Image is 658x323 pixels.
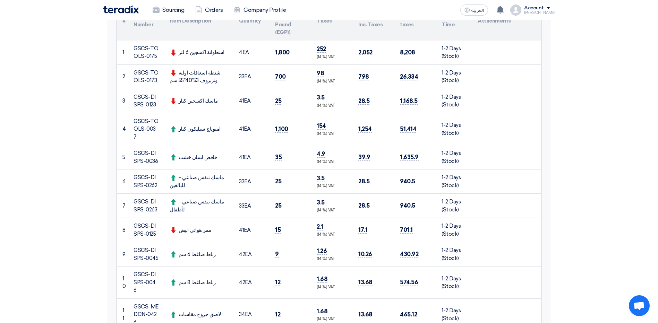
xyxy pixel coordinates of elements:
[128,89,164,113] td: GSCS-DISPS-0123
[317,150,325,158] span: 4.9
[358,311,373,318] span: 13.68
[117,145,128,169] td: 5
[317,199,325,206] span: 3.5
[358,251,372,258] span: 10.26
[275,49,290,56] span: 1,800
[317,54,347,60] div: (14 %) VAT
[317,183,347,189] div: (14 %) VAT
[400,125,416,133] span: 51,414
[436,267,472,299] td: 1-2 Days (Stock)
[400,178,415,185] span: 940.5
[436,169,472,194] td: 1-2 Days (Stock)
[317,256,347,262] div: (14 %) VAT
[239,98,244,104] span: 41
[275,251,279,258] span: 9
[317,122,326,130] span: 154
[170,49,228,56] div: اسطوانة اكسجين 6 لتر
[233,64,270,89] td: EA
[117,64,128,89] td: 2
[128,41,164,65] td: GSCS-TOOLS-0175
[629,295,650,316] div: Open chat
[524,11,555,15] div: [PERSON_NAME]
[275,279,280,286] span: 12
[239,311,245,317] span: 34
[170,154,228,161] div: خافض لسان خشب
[400,154,419,161] span: 1,635.9
[436,89,472,113] td: 1-2 Days (Stock)
[233,169,270,194] td: EA
[275,73,286,80] span: 700
[317,232,347,238] div: (14 %) VAT
[275,226,281,234] span: 15
[170,125,228,133] div: امبوباج سيليكون كبار
[128,1,164,41] th: Part Number
[436,113,472,145] td: 1-2 Days (Stock)
[239,154,244,160] span: 41
[400,311,417,318] span: 465.12
[400,49,415,56] span: 8,208
[270,1,311,41] th: Unit Price (Egyptian Pound (EGP))
[275,154,282,161] span: 35
[239,279,245,286] span: 42
[510,5,521,16] img: profile_test.png
[170,174,228,189] div: ماسك تنفس صناعي - للبالغين
[233,113,270,145] td: EA
[233,267,270,299] td: EA
[317,79,347,85] div: (14 %) VAT
[117,41,128,65] td: 1
[460,5,488,16] button: العربية
[436,145,472,169] td: 1-2 Days (Stock)
[128,113,164,145] td: GSCS-TOOLS-0037
[317,223,323,230] span: 2.1
[400,279,418,286] span: 574.56
[400,202,415,209] span: 940.5
[358,154,370,161] span: 39.9
[170,251,228,259] div: رباط ضاغط 6 سم
[317,159,347,165] div: (14 %) VAT
[317,70,324,77] span: 98
[117,1,128,41] th: #
[228,2,291,18] a: Company Profile
[239,178,244,185] span: 33
[436,194,472,218] td: 1-2 Days (Stock)
[233,145,270,169] td: EA
[275,97,281,105] span: 25
[239,73,244,80] span: 33
[317,316,347,322] div: (14 %) VAT
[117,194,128,218] td: 7
[524,5,544,11] div: Account
[128,64,164,89] td: GSCS-TOOLS-0173
[128,218,164,242] td: GSCS-DISPS-0125
[190,2,228,18] a: Orders
[358,202,369,209] span: 28.5
[128,169,164,194] td: GSCS-DISPS-0262
[317,276,327,283] span: 1.68
[233,194,270,218] td: EA
[436,41,472,65] td: 1-2 Days (Stock)
[317,94,325,101] span: 3.5
[317,308,327,315] span: 1.68
[233,89,270,113] td: EA
[117,113,128,145] td: 4
[471,8,484,13] span: العربية
[170,69,228,85] div: شنطة اسعافات اوليه وتربروف 53*40*55 سم
[436,1,472,41] th: Delivery Time
[239,251,245,257] span: 42
[358,125,372,133] span: 1,254
[239,203,244,209] span: 33
[472,1,541,41] th: Attachments
[358,279,373,286] span: 13.68
[317,285,347,290] div: (14 %) VAT
[317,247,327,255] span: 1.26
[128,267,164,299] td: GSCS-DISPS-0046
[170,97,228,105] div: ماسك اكسجين كبار
[400,251,418,258] span: 430.92
[117,267,128,299] td: 10
[239,227,244,233] span: 41
[317,131,347,137] div: (14 %) VAT
[170,198,228,213] div: ماسك تنفس صناعي - لأطفال
[117,218,128,242] td: 8
[233,218,270,242] td: EA
[358,73,369,80] span: 798
[170,279,228,287] div: رباط ضاغط 8 سم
